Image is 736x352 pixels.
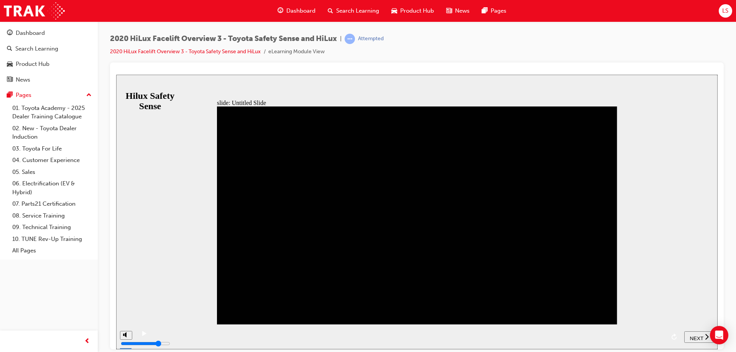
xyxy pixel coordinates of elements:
div: Pages [16,91,31,100]
div: Search Learning [15,44,58,53]
button: Pages [3,88,95,102]
a: News [3,73,95,87]
span: 2020 HiLux Facelift Overview 3 - Toyota Safety Sense and HiLux [110,34,337,43]
a: 05. Sales [9,166,95,178]
span: | [340,34,342,43]
div: misc controls [4,250,15,275]
span: guage-icon [7,30,13,37]
span: pages-icon [7,92,13,99]
span: search-icon [7,46,12,52]
button: LS [719,4,732,18]
span: pages-icon [482,6,488,16]
span: guage-icon [278,6,283,16]
div: News [16,75,30,84]
button: replay [553,257,564,268]
div: Open Intercom Messenger [710,326,728,344]
img: Trak [4,2,65,20]
a: 02. New - Toyota Dealer Induction [9,123,95,143]
div: Product Hub [16,60,49,69]
span: prev-icon [84,337,90,346]
a: Search Learning [3,42,95,56]
a: Product Hub [3,57,95,71]
a: search-iconSearch Learning [322,3,385,19]
a: 09. Technical Training [9,221,95,233]
span: Pages [491,7,506,15]
span: car-icon [7,61,13,68]
div: playback controls [19,250,564,275]
span: LS [722,7,728,15]
nav: slide navigation [568,250,598,275]
button: volume [4,256,16,265]
span: NEXT [573,261,587,267]
button: next [568,257,598,268]
a: Dashboard [3,26,95,40]
span: news-icon [446,6,452,16]
span: up-icon [86,90,92,100]
span: Dashboard [286,7,315,15]
span: news-icon [7,77,13,83]
a: 01. Toyota Academy - 2025 Dealer Training Catalogue [9,102,95,123]
input: volume [5,266,54,272]
div: Attempted [358,35,384,43]
span: search-icon [328,6,333,16]
a: 07. Parts21 Certification [9,198,95,210]
span: learningRecordVerb_ATTEMPT-icon [345,34,355,44]
a: car-iconProduct Hub [385,3,440,19]
button: play/pause [19,256,32,269]
a: news-iconNews [440,3,476,19]
a: 10. TUNE Rev-Up Training [9,233,95,245]
span: Search Learning [336,7,379,15]
a: 08. Service Training [9,210,95,222]
a: pages-iconPages [476,3,513,19]
a: 06. Electrification (EV & Hybrid) [9,178,95,198]
a: 04. Customer Experience [9,154,95,166]
a: 2020 HiLux Facelift Overview 3 - Toyota Safety Sense and HiLux [110,48,261,55]
span: car-icon [391,6,397,16]
div: Dashboard [16,29,45,38]
a: guage-iconDashboard [271,3,322,19]
button: DashboardSearch LearningProduct HubNews [3,25,95,88]
a: All Pages [9,245,95,257]
span: Product Hub [400,7,434,15]
span: News [455,7,470,15]
a: 03. Toyota For Life [9,143,95,155]
li: eLearning Module View [268,47,325,56]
